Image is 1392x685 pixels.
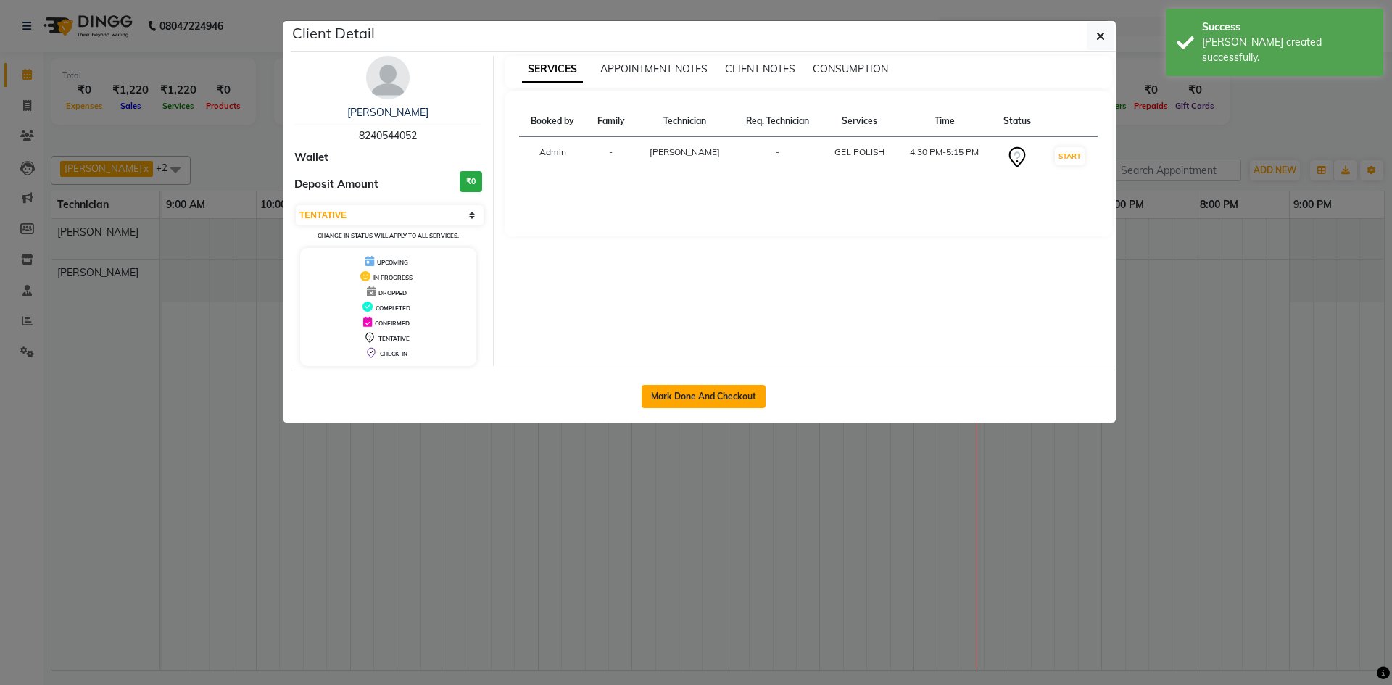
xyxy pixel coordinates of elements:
div: GEL POLISH [831,146,888,159]
span: [PERSON_NAME] [650,146,720,157]
td: - [733,137,822,178]
span: SERVICES [522,57,583,83]
span: DROPPED [378,289,407,296]
span: UPCOMING [377,259,408,266]
span: CLIENT NOTES [725,62,795,75]
span: IN PROGRESS [373,274,413,281]
td: Admin [519,137,587,178]
span: APPOINTMENT NOTES [600,62,708,75]
th: Booked by [519,106,587,137]
td: - [587,137,637,178]
button: Mark Done And Checkout [642,385,766,408]
button: START [1055,147,1085,165]
th: Status [993,106,1043,137]
th: Req. Technician [733,106,822,137]
span: Wallet [294,149,328,166]
span: COMPLETED [376,304,410,312]
span: CONFIRMED [375,320,410,327]
th: Technician [636,106,733,137]
img: avatar [366,56,410,99]
h5: Client Detail [292,22,375,44]
th: Services [822,106,897,137]
div: Success [1202,20,1372,35]
td: 4:30 PM-5:15 PM [897,137,993,178]
h3: ₹0 [460,171,482,192]
span: CHECK-IN [380,350,407,357]
span: Deposit Amount [294,176,378,193]
span: 8240544052 [359,129,417,142]
a: [PERSON_NAME] [347,106,428,119]
small: Change in status will apply to all services. [318,232,459,239]
div: Bill created successfully. [1202,35,1372,65]
span: TENTATIVE [378,335,410,342]
th: Family [587,106,637,137]
span: CONSUMPTION [813,62,888,75]
th: Time [897,106,993,137]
